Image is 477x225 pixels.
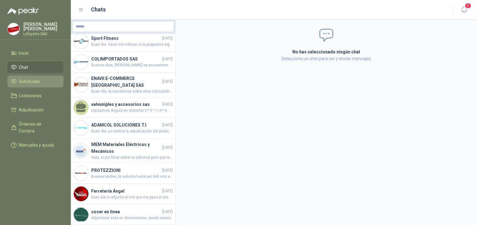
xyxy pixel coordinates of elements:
[459,4,470,15] button: 5
[7,61,63,73] a: Chat
[7,139,63,151] a: Manuales y ayuda
[23,32,63,36] p: Lafayette SAS
[74,143,88,158] img: Company Logo
[71,97,175,118] a: valvuniples y accesorios sas[DATE]cotizamos Angulo en aluminio 3 * 3 * 1/4 * 6 MTS en calibre 3/1...
[91,188,161,194] h4: Ferretería Ángel
[74,121,88,135] img: Company Logo
[71,52,175,73] a: Company LogoCOLIMPORTADOS SAS[DATE]Buenos días, [PERSON_NAME] se encuentren bien. Quería saber có...
[7,76,63,87] a: Solicitudes
[91,208,161,215] h4: coser en linea
[19,92,42,99] span: Licitaciones
[91,122,161,128] h4: ADAMCOL SOLUCIONES T.I
[219,48,434,55] h2: No has seleccionado ningún chat
[71,163,175,184] a: Company LogoPROTEZZIONI[DATE]Buenas tardes, la solicitud está por 540 mts en total, son [DEMOGRAP...
[19,64,28,71] span: Chat
[71,118,175,139] a: Company LogoADAMCOL SOLUCIONES T.I[DATE]Buen día, yo realice la adjudicación del producto el [DAT...
[91,108,173,114] span: cotizamos Angulo en aluminio 3 * 3 * 1/4 * 6 MTS en calibre 3/16" no hay gracias por la invitació...
[91,5,106,14] h1: Chats
[7,47,63,59] a: Inicio
[74,55,88,69] img: Company Logo
[91,141,161,155] h4: MEM Materiales Eléctricos y Mecánicos
[19,50,29,56] span: Inicio
[7,90,63,102] a: Licitaciones
[7,7,39,15] img: Logo peakr
[19,142,54,148] span: Manuales y ayuda
[8,23,19,35] img: Company Logo
[74,207,88,222] img: Company Logo
[162,168,173,173] span: [DATE]
[74,186,88,201] img: Company Logo
[219,55,434,62] p: Selecciona un chat para ver y enviar mensajes
[91,174,173,180] span: Buenas tardes, la solicitud está por 540 mts en total, son [DEMOGRAPHIC_DATA] rollos de 18 mts. C...
[71,184,175,204] a: Company LogoFerretería Ángel[DATE]buen dia te adjunto el link que me paso el area que lo solicita...
[162,209,173,215] span: [DATE]
[71,204,175,225] a: Company Logocoser en linea[DATE]Adjuntada! está en documentos, quedo atento
[162,79,173,85] span: [DATE]
[91,167,161,174] h4: PROTEZZIONI
[162,56,173,62] span: [DATE]
[7,104,63,116] a: Adjudicación
[465,3,471,9] span: 5
[19,121,58,134] span: Órdenes de Compra
[91,89,173,94] span: Buen día, te escribimos sobre esta cotización en referencia a la garantía que se tiene pendiente ...
[19,78,40,85] span: Solicitudes
[162,35,173,41] span: [DATE]
[91,42,173,48] span: Buen dia. Favor me indican si la propuesta sigue vigente par enviar confirmacion
[91,101,161,108] h4: valvuniples y accesorios sas
[71,31,175,52] a: Company LogoSport Fitness[DATE]Buen dia. Favor me indican si la propuesta sigue vigente par envia...
[74,77,88,92] img: Company Logo
[162,145,173,151] span: [DATE]
[91,155,173,160] span: Hola, sí por favor editar la solicitud para que los proveedores validen disponibilidad.
[91,75,161,89] h4: ENAVII E-COMMERCE [GEOGRAPHIC_DATA] SAS
[162,102,173,107] span: [DATE]
[74,166,88,181] img: Company Logo
[71,73,175,97] a: Company LogoENAVII E-COMMERCE [GEOGRAPHIC_DATA] SAS[DATE]Buen día, te escribimos sobre esta cotiz...
[7,118,63,137] a: Órdenes de Compra
[162,188,173,194] span: [DATE]
[91,194,173,200] span: buen dia te adjunto el link que me paso el area que lo solicita [URL][DOMAIN_NAME]
[74,34,88,49] img: Company Logo
[91,128,173,134] span: Buen día, yo realice la adjudicación del producto el [DATE] y hasta la fecha no nos han entregado...
[23,22,63,31] p: [PERSON_NAME] [PERSON_NAME]
[162,122,173,128] span: [DATE]
[91,62,173,68] span: Buenos días, [PERSON_NAME] se encuentren bien. Quería saber cómo avanza el proceso de adjudicació...
[71,139,175,163] a: Company LogoMEM Materiales Eléctricos y Mecánicos[DATE]Hola, sí por favor editar la solicitud par...
[91,35,161,42] h4: Sport Fitness
[91,56,161,62] h4: COLIMPORTADOS SAS
[91,215,173,221] span: Adjuntada! está en documentos, quedo atento
[19,106,44,113] span: Adjudicación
